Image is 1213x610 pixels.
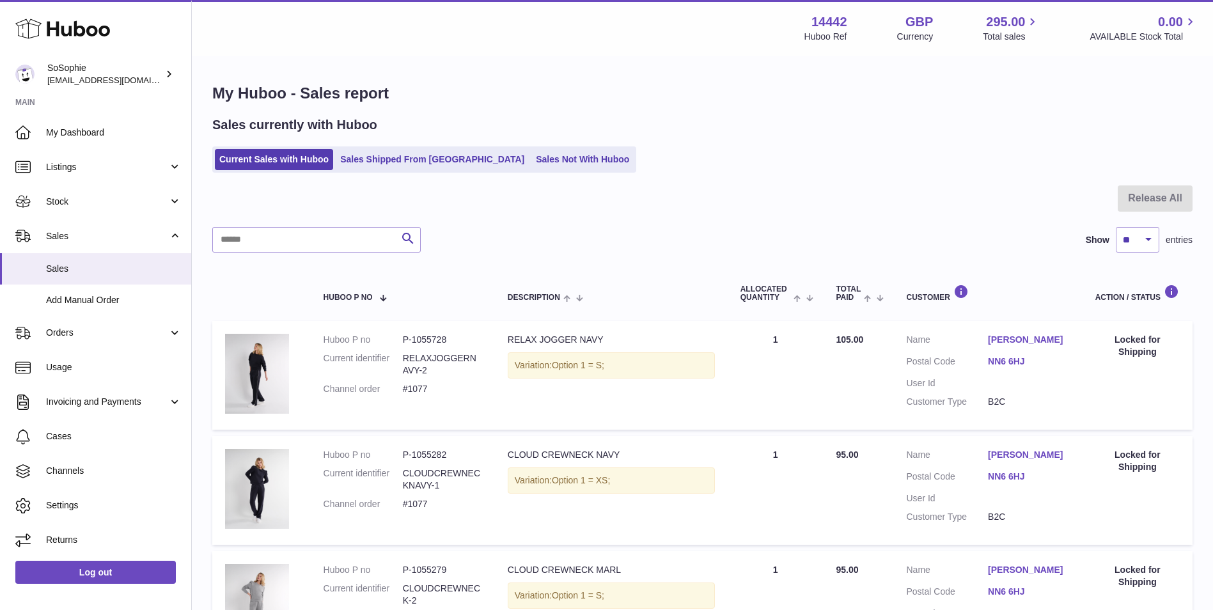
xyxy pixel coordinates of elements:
img: internalAdmin-14442@internal.huboo.com [15,65,35,84]
span: 95.00 [836,565,858,575]
div: RELAX JOGGER NAVY [508,334,715,346]
img: SIDE1_c89ec63e-fe19-4d0b-8cc1-ae2306047dcf.jpg [225,334,289,414]
span: entries [1166,234,1193,246]
a: [PERSON_NAME] [988,449,1070,461]
span: Settings [46,499,182,512]
h2: Sales currently with Huboo [212,116,377,134]
a: Sales Not With Huboo [531,149,634,170]
span: Add Manual Order [46,294,182,306]
a: NN6 6HJ [988,356,1070,368]
dd: B2C [988,511,1070,523]
img: FRONT1_377b6c84-9543-4191-9d0e-4a75e9fc1006.jpg [225,449,289,529]
a: [PERSON_NAME] [988,564,1070,576]
a: NN6 6HJ [988,586,1070,598]
span: Stock [46,196,168,208]
div: SoSophie [47,62,162,86]
a: Sales Shipped From [GEOGRAPHIC_DATA] [336,149,529,170]
div: Customer [906,285,1069,302]
dd: #1077 [403,383,482,395]
dd: B2C [988,396,1070,408]
span: Listings [46,161,168,173]
dt: Customer Type [906,511,988,523]
td: 1 [728,321,824,430]
span: Total sales [983,31,1040,43]
dd: P-1055728 [403,334,482,346]
span: Usage [46,361,182,373]
span: Description [508,293,560,302]
span: [EMAIL_ADDRESS][DOMAIN_NAME] [47,75,188,85]
div: Locked for Shipping [1095,564,1180,588]
span: Sales [46,263,182,275]
strong: 14442 [811,13,847,31]
dt: Postal Code [906,471,988,486]
dd: #1077 [403,498,482,510]
span: Cases [46,430,182,442]
span: Invoicing and Payments [46,396,168,408]
span: AVAILABLE Stock Total [1090,31,1198,43]
span: Returns [46,534,182,546]
dt: Name [906,334,988,349]
dt: Current identifier [324,352,403,377]
span: ALLOCATED Quantity [740,285,790,302]
span: Option 1 = S; [552,360,604,370]
dd: CLOUDCREWNECKNAVY-1 [403,467,482,492]
dt: Channel order [324,498,403,510]
div: Variation: [508,352,715,379]
span: Option 1 = S; [552,590,604,600]
dt: Current identifier [324,583,403,607]
span: 295.00 [986,13,1025,31]
span: Huboo P no [324,293,373,302]
span: 0.00 [1158,13,1183,31]
label: Show [1086,234,1109,246]
div: Huboo Ref [804,31,847,43]
dd: P-1055282 [403,449,482,461]
dt: Postal Code [906,356,988,371]
span: Channels [46,465,182,477]
td: 1 [728,436,824,545]
div: Variation: [508,583,715,609]
dt: Channel order [324,383,403,395]
span: Option 1 = XS; [552,475,610,485]
dd: RELAXJOGGERNAVY-2 [403,352,482,377]
dt: Postal Code [906,586,988,601]
div: CLOUD CREWNECK MARL [508,564,715,576]
dt: Current identifier [324,467,403,492]
dt: Name [906,564,988,579]
span: Orders [46,327,168,339]
a: 0.00 AVAILABLE Stock Total [1090,13,1198,43]
span: My Dashboard [46,127,182,139]
dt: Customer Type [906,396,988,408]
a: 295.00 Total sales [983,13,1040,43]
h1: My Huboo - Sales report [212,83,1193,104]
dt: User Id [906,492,988,504]
div: Currency [897,31,934,43]
a: Log out [15,561,176,584]
div: Locked for Shipping [1095,449,1180,473]
dt: Name [906,449,988,464]
div: CLOUD CREWNECK NAVY [508,449,715,461]
a: NN6 6HJ [988,471,1070,483]
dd: P-1055279 [403,564,482,576]
span: 105.00 [836,334,863,345]
span: 95.00 [836,450,858,460]
a: Current Sales with Huboo [215,149,333,170]
a: [PERSON_NAME] [988,334,1070,346]
dt: Huboo P no [324,334,403,346]
dd: CLOUDCREWNECK-2 [403,583,482,607]
strong: GBP [905,13,933,31]
span: Total paid [836,285,861,302]
span: Sales [46,230,168,242]
dt: User Id [906,377,988,389]
div: Locked for Shipping [1095,334,1180,358]
div: Action / Status [1095,285,1180,302]
dt: Huboo P no [324,564,403,576]
dt: Huboo P no [324,449,403,461]
div: Variation: [508,467,715,494]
